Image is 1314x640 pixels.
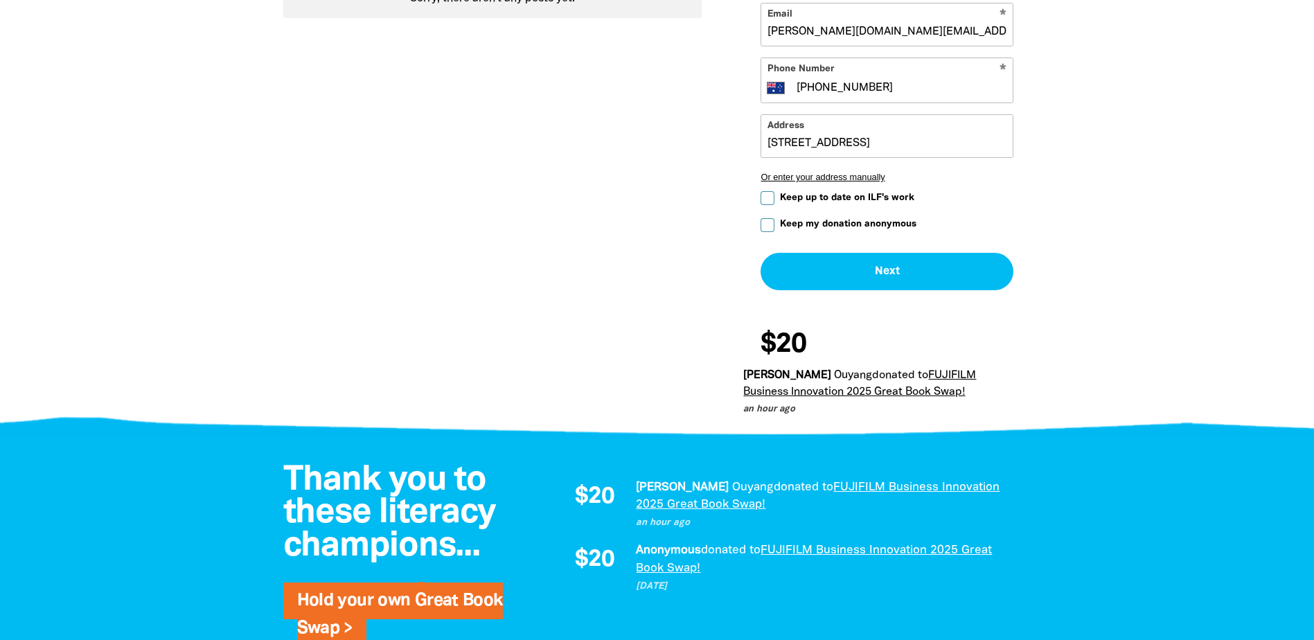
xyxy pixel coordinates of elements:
span: donated to [872,371,928,380]
span: Keep up to date on ILF's work [780,191,914,204]
i: Required [1000,64,1006,77]
div: Donation stream [743,323,1031,416]
span: $20 [575,486,614,509]
p: an hour ago [743,403,1020,417]
span: $20 [761,331,806,359]
span: Thank you to these literacy champions... [283,465,496,562]
em: Ouyang [834,371,872,380]
button: Or enter your address manually [761,172,1013,182]
a: Hold your own Great Book Swap > [297,593,503,637]
span: donated to [774,482,833,492]
em: Anonymous [636,545,701,555]
span: Keep my donation anonymous [780,217,916,231]
em: [PERSON_NAME] [636,482,729,492]
p: an hour ago [636,516,1017,530]
p: [DATE] [636,580,1017,594]
input: Keep up to date on ILF's work [761,191,774,205]
div: Paginated content [560,479,1017,594]
input: Keep my donation anonymous [761,218,774,232]
div: Donation stream [560,479,1017,594]
em: Ouyang [732,482,774,492]
em: [PERSON_NAME] [743,371,831,380]
button: Next [761,253,1013,290]
span: donated to [701,545,761,555]
a: FUJIFILM Business Innovation 2025 Great Book Swap! [636,545,992,574]
span: $20 [575,549,614,572]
